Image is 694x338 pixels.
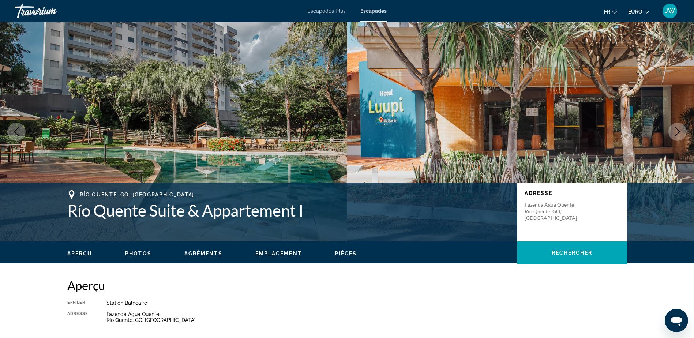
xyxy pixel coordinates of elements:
div: Effiler [67,300,89,306]
span: Aperçu [67,251,93,256]
a: Escapades [360,8,387,14]
button: Photos [125,250,151,257]
h2: Aperçu [67,278,627,293]
button: Changer la langue [604,6,617,17]
h1: Río Quente Suite & Appartement I [67,201,510,220]
button: Menu utilisateur [660,3,679,19]
p: Adresse [525,190,620,196]
button: Rechercher [517,241,627,264]
a: Travorium [15,1,88,20]
span: Pièces [335,251,357,256]
button: Changer de devise [628,6,649,17]
span: Fr [604,9,610,15]
button: Image suivante [668,123,687,141]
span: Agréments [184,251,222,256]
span: Photos [125,251,151,256]
span: EURO [628,9,642,15]
span: Emplacement [255,251,302,256]
div: Station balnéaire [106,300,627,306]
button: Emplacement [255,250,302,257]
button: Pièces [335,250,357,257]
div: Fazenda Agua Quente Río Quente, GO, [GEOGRAPHIC_DATA] [106,311,627,323]
button: Aperçu [67,250,93,257]
span: Rechercher [552,250,593,256]
div: Adresse [67,311,89,323]
a: Escapades Plus [307,8,346,14]
p: Fazenda Agua Quente Río Quente, GO, [GEOGRAPHIC_DATA] [525,202,583,221]
button: Agréments [184,250,222,257]
iframe: Bouton de lancement de la fenêtre de messagerie [665,309,688,332]
button: Image précédente [7,123,26,141]
span: Río Quente, GO, [GEOGRAPHIC_DATA] [80,192,194,198]
span: JW [665,7,675,15]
